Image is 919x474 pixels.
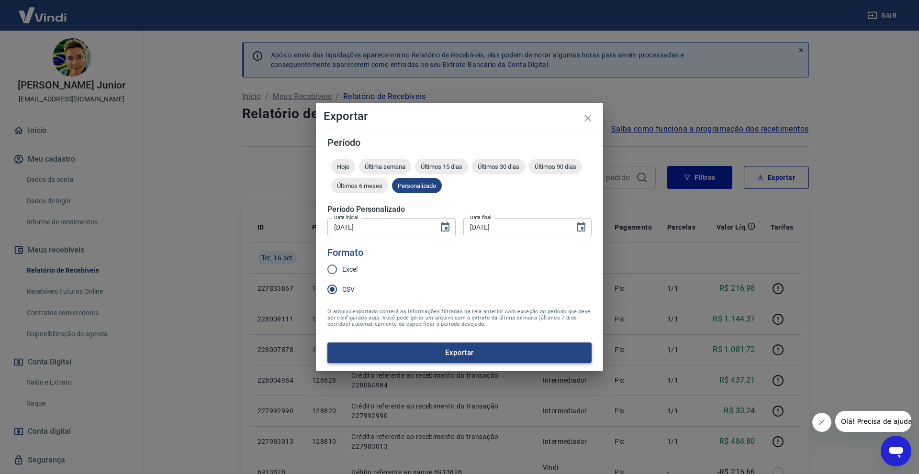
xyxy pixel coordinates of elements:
[331,159,355,174] div: Hoje
[472,159,525,174] div: Últimos 30 dias
[529,159,582,174] div: Últimos 90 dias
[327,205,592,214] h5: Período Personalizado
[327,218,432,236] input: DD/MM/YYYY
[331,182,388,189] span: Últimos 6 meses
[392,182,442,189] span: Personalizado
[331,178,388,193] div: Últimos 6 meses
[342,285,355,295] span: CSV
[359,163,411,170] span: Última semana
[6,7,80,14] span: Olá! Precisa de ajuda?
[359,159,411,174] div: Última semana
[324,110,595,122] h4: Exportar
[463,218,568,236] input: DD/MM/YYYY
[470,214,492,221] label: Data final
[342,265,358,275] span: Excel
[472,163,525,170] span: Últimos 30 dias
[327,309,592,327] span: O arquivo exportado conterá as informações filtradas na tela anterior com exceção do período que ...
[327,342,592,363] button: Exportar
[331,163,355,170] span: Hoje
[812,413,831,432] iframe: Fechar mensagem
[529,163,582,170] span: Últimos 90 dias
[327,138,592,147] h5: Período
[415,163,468,170] span: Últimos 15 dias
[835,411,911,432] iframe: Mensagem da empresa
[415,159,468,174] div: Últimos 15 dias
[576,107,599,130] button: close
[327,246,363,260] legend: Formato
[334,214,359,221] label: Data inicial
[572,218,591,237] button: Choose date, selected date is 16 de set de 2025
[881,436,911,466] iframe: Botão para abrir a janela de mensagens
[436,218,455,237] button: Choose date, selected date is 16 de set de 2025
[392,178,442,193] div: Personalizado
